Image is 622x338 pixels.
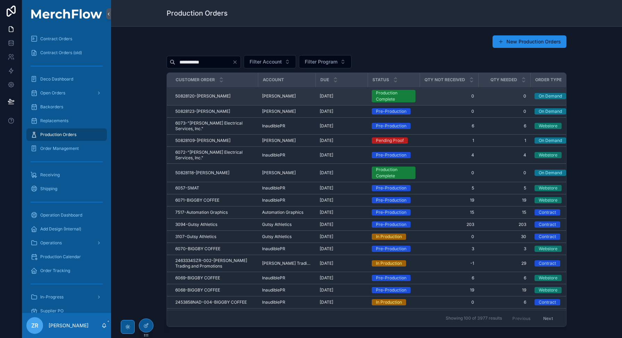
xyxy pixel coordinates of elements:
span: 1 [424,138,474,143]
span: [DATE] [320,123,333,129]
span: Order Tracking [40,268,70,273]
div: Pre-Production [376,123,406,129]
a: InaudiblePR [262,152,311,158]
span: [DATE] [320,109,333,114]
span: 6071-BIGGBY COFFEE [175,197,219,203]
span: 5 [482,185,526,191]
span: [PERSON_NAME] [262,93,296,99]
div: Contract [539,260,556,267]
div: Pre-Production [376,287,406,293]
a: 50828123-[PERSON_NAME] [175,109,254,114]
img: App logo [26,9,107,19]
a: 29 [482,261,526,266]
span: 30 [482,234,526,239]
a: Gutsy Athletics [262,234,311,239]
a: [DATE] [320,261,363,266]
span: [PERSON_NAME] [262,170,296,176]
span: 0 [482,93,526,99]
a: Operations [26,237,107,249]
span: 3 [424,246,474,252]
div: Contract [539,234,556,240]
span: Order Type [535,77,562,83]
span: 19 [482,287,526,293]
a: In Production [372,299,415,305]
a: 19 [424,287,474,293]
a: In Production [372,260,415,267]
a: Contract Orders (old) [26,47,107,59]
a: Backorders [26,101,107,113]
a: On Demand [535,93,578,99]
a: [PERSON_NAME] [262,93,311,99]
a: Webstore [535,185,578,191]
span: Filter Account [250,58,282,65]
span: 3094-Gutsy Athletics [175,222,217,227]
span: InaudiblePR [262,246,285,252]
a: Gutsy Athletics [262,222,311,227]
span: 0 [482,109,526,114]
a: Pre-Production [372,123,415,129]
span: Backorders [40,104,63,110]
div: Webstore [539,246,557,252]
span: 3107-Gutsy Athletics [175,234,216,239]
a: 2453858NAD-004-BIGGBY COFFEE [175,299,254,305]
a: 1 [482,138,526,143]
a: 3 [482,246,526,252]
span: Replacements [40,118,68,124]
a: [DATE] [320,185,363,191]
a: [PERSON_NAME] [262,138,311,143]
span: InaudiblePR [262,197,285,203]
span: Supplier PO [40,308,64,314]
a: 6 [424,123,474,129]
a: 4 [424,152,474,158]
span: 50828123-[PERSON_NAME] [175,109,230,114]
a: Supplier PO [26,305,107,317]
span: [DATE] [320,246,333,252]
a: 6073-"[PERSON_NAME] Electrical Services, Inc." [175,120,254,132]
a: On Demand [535,170,578,176]
a: On Demand [535,137,578,144]
a: Contract [535,260,578,267]
div: Pre-Production [376,209,406,216]
a: Production Calendar [26,251,107,263]
span: -1 [424,261,474,266]
span: Operation Dashboard [40,212,82,218]
a: 50828109-[PERSON_NAME] [175,138,254,143]
h1: Production Orders [167,8,228,18]
a: Webstore [535,123,578,129]
span: [DATE] [320,261,333,266]
span: Account [263,77,284,83]
span: 6 [482,123,526,129]
span: 7517-Automation Graphics [175,210,228,215]
div: Production Complete [376,167,411,179]
span: 203 [424,222,474,227]
a: Webstore [535,275,578,281]
span: Order Management [40,146,79,151]
a: Order Management [26,142,107,155]
div: On Demand [539,170,562,176]
a: 0 [482,170,526,176]
div: On Demand [539,137,562,144]
div: On Demand [539,108,562,115]
a: In Production [372,234,415,240]
span: [PERSON_NAME] [262,138,296,143]
button: Clear [232,59,241,65]
a: Pre-Production [372,108,415,115]
a: Production Orders [26,128,107,141]
span: 6 [482,275,526,281]
a: Contract [535,209,578,216]
span: Add Design (Internal) [40,226,81,232]
span: 5 [424,185,474,191]
a: Contract Orders [26,33,107,45]
a: InaudiblePR [262,185,311,191]
span: Receiving [40,172,60,178]
a: Pre-Production [372,185,415,191]
span: 4 [482,152,526,158]
span: [DATE] [320,170,333,176]
span: [DATE] [320,287,333,293]
div: Webstore [539,123,557,129]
